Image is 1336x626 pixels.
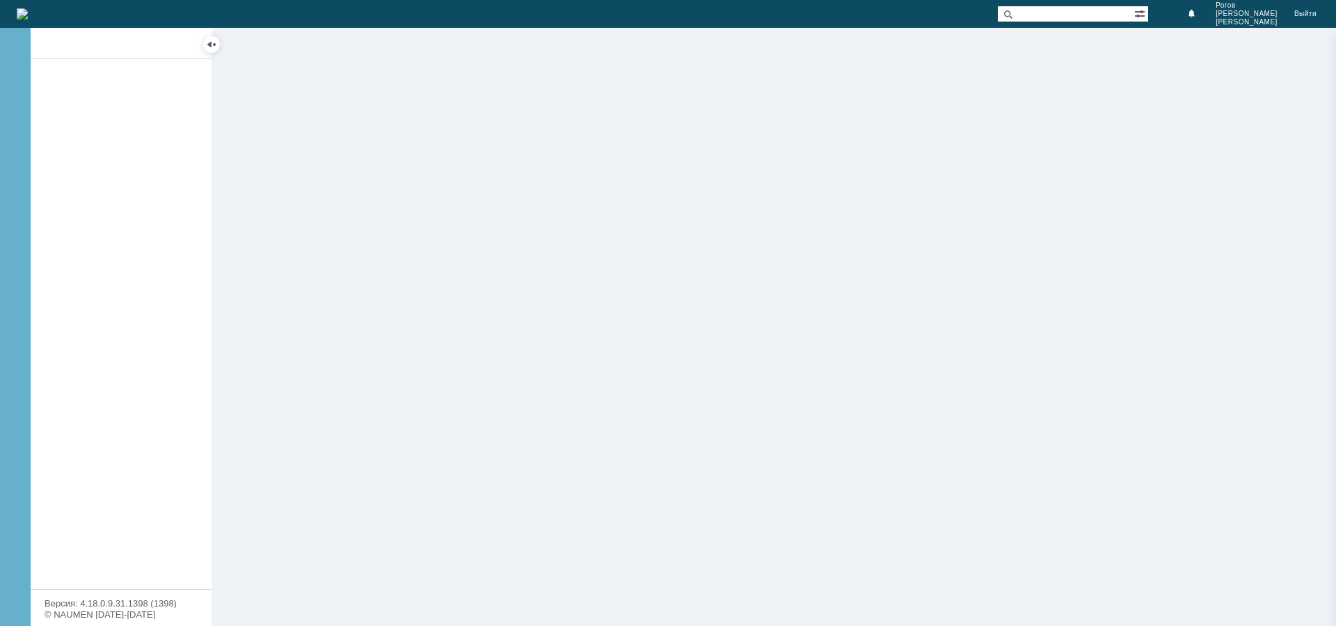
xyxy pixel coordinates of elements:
span: [PERSON_NAME] [1216,18,1278,26]
span: [PERSON_NAME] [1216,10,1278,18]
div: © NAUMEN [DATE]-[DATE] [45,610,198,619]
span: Расширенный поиск [1134,6,1148,19]
div: Скрыть меню [203,36,220,53]
a: Перейти на домашнюю страницу [17,8,28,19]
img: logo [17,8,28,19]
span: Рогов [1216,1,1278,10]
div: Версия: 4.18.0.9.31.1398 (1398) [45,599,198,608]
